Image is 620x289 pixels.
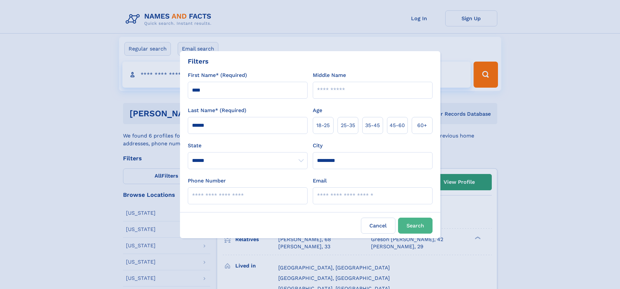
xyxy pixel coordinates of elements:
[398,218,433,234] button: Search
[361,218,395,234] label: Cancel
[188,177,226,185] label: Phone Number
[188,56,209,66] div: Filters
[313,177,327,185] label: Email
[417,122,427,129] span: 60+
[390,122,405,129] span: 45‑60
[188,142,308,150] label: State
[313,142,323,150] label: City
[188,107,246,114] label: Last Name* (Required)
[188,71,247,79] label: First Name* (Required)
[313,71,346,79] label: Middle Name
[313,107,322,114] label: Age
[341,122,355,129] span: 25‑35
[365,122,380,129] span: 35‑45
[316,122,330,129] span: 18‑25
